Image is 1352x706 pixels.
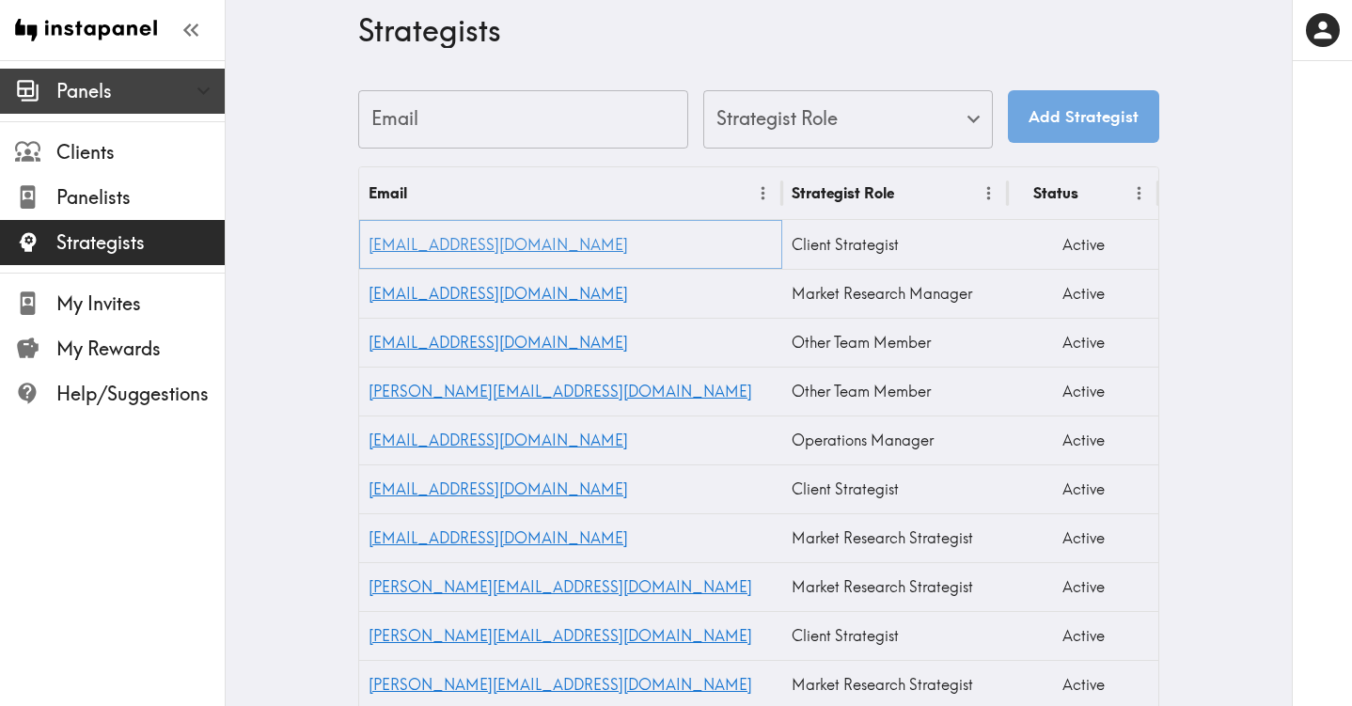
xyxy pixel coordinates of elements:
[974,179,1003,208] button: Menu
[369,675,752,694] a: [PERSON_NAME][EMAIL_ADDRESS][DOMAIN_NAME]
[369,528,628,547] a: [EMAIL_ADDRESS][DOMAIN_NAME]
[56,336,225,362] span: My Rewards
[1008,367,1158,416] div: Active
[369,382,752,400] a: [PERSON_NAME][EMAIL_ADDRESS][DOMAIN_NAME]
[56,78,225,104] span: Panels
[56,290,225,317] span: My Invites
[782,318,1008,367] div: Other Team Member
[1124,179,1154,208] button: Menu
[782,611,1008,660] div: Client Strategist
[1008,562,1158,611] div: Active
[56,229,225,256] span: Strategists
[1008,220,1158,269] div: Active
[56,139,225,165] span: Clients
[56,184,225,211] span: Panelists
[1080,179,1109,208] button: Sort
[782,562,1008,611] div: Market Research Strategist
[782,416,1008,464] div: Operations Manager
[369,235,628,254] a: [EMAIL_ADDRESS][DOMAIN_NAME]
[782,367,1008,416] div: Other Team Member
[792,183,894,202] div: Strategist Role
[1008,269,1158,318] div: Active
[748,179,778,208] button: Menu
[369,431,628,449] a: [EMAIL_ADDRESS][DOMAIN_NAME]
[358,12,1144,48] h3: Strategists
[1008,464,1158,513] div: Active
[369,284,628,303] a: [EMAIL_ADDRESS][DOMAIN_NAME]
[56,381,225,407] span: Help/Suggestions
[409,179,438,208] button: Sort
[1008,318,1158,367] div: Active
[782,464,1008,513] div: Client Strategist
[1008,90,1159,143] button: Add Strategist
[1008,513,1158,562] div: Active
[1033,183,1078,202] div: Status
[782,269,1008,318] div: Market Research Manager
[896,179,925,208] button: Sort
[369,333,628,352] a: [EMAIL_ADDRESS][DOMAIN_NAME]
[1008,416,1158,464] div: Active
[369,626,752,645] a: [PERSON_NAME][EMAIL_ADDRESS][DOMAIN_NAME]
[1008,611,1158,660] div: Active
[369,479,628,498] a: [EMAIL_ADDRESS][DOMAIN_NAME]
[782,220,1008,269] div: Client Strategist
[369,183,407,202] div: Email
[782,513,1008,562] div: Market Research Strategist
[369,577,752,596] a: [PERSON_NAME][EMAIL_ADDRESS][DOMAIN_NAME]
